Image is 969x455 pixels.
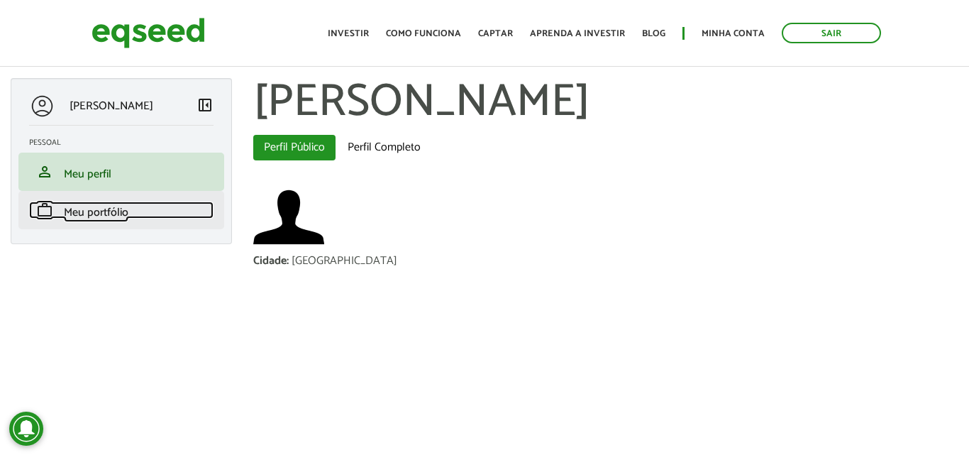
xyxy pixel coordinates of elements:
[702,29,765,38] a: Minha conta
[386,29,461,38] a: Como funciona
[478,29,513,38] a: Captar
[328,29,369,38] a: Investir
[29,163,214,180] a: personMeu perfil
[292,256,397,267] div: [GEOGRAPHIC_DATA]
[253,182,324,253] img: Foto de Victor Gonçalves Penelas
[92,14,205,52] img: EqSeed
[18,191,224,229] li: Meu portfólio
[530,29,625,38] a: Aprenda a investir
[782,23,881,43] a: Sair
[196,97,214,114] span: left_panel_close
[196,97,214,116] a: Colapsar menu
[64,203,128,222] span: Meu portfólio
[36,202,53,219] span: work
[253,182,324,253] a: Ver perfil do usuário.
[70,99,153,113] p: [PERSON_NAME]
[253,78,959,128] h1: [PERSON_NAME]
[287,251,289,270] span: :
[29,202,214,219] a: workMeu portfólio
[18,153,224,191] li: Meu perfil
[642,29,665,38] a: Blog
[253,135,336,160] a: Perfil Público
[36,163,53,180] span: person
[253,256,292,267] div: Cidade
[337,135,431,160] a: Perfil Completo
[29,138,224,147] h2: Pessoal
[64,165,111,184] span: Meu perfil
